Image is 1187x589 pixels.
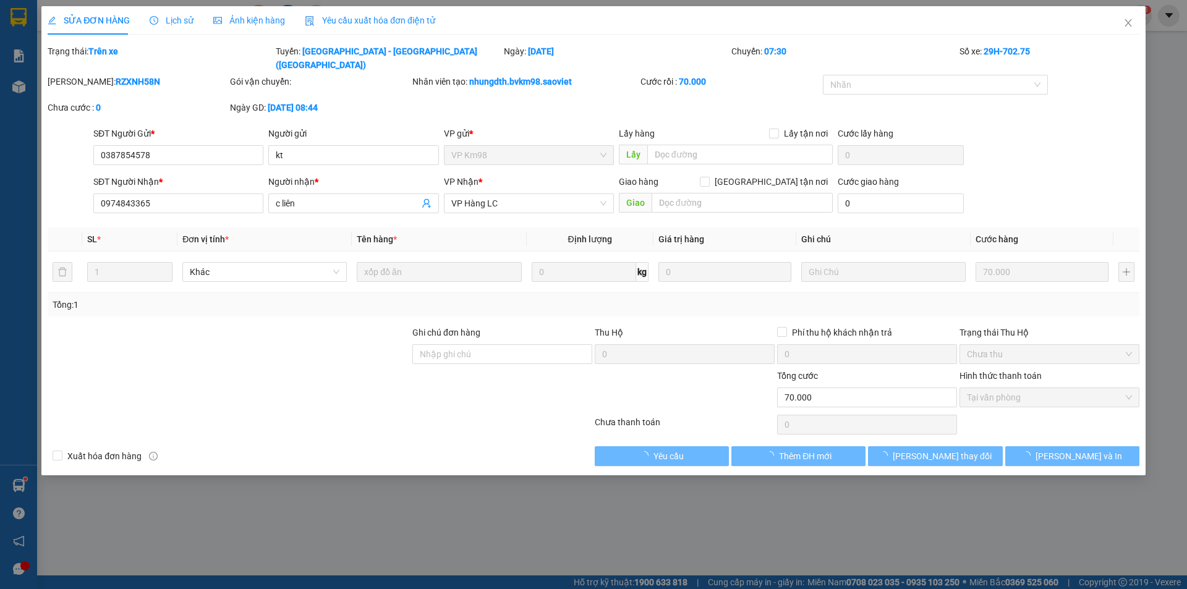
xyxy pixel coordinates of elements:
[150,16,158,25] span: clock-circle
[593,415,776,437] div: Chưa thanh toán
[967,388,1132,407] span: Tại văn phòng
[647,145,833,164] input: Dọc đường
[274,44,503,72] div: Tuyến:
[619,177,658,187] span: Giao hàng
[640,451,653,460] span: loading
[412,75,638,88] div: Nhân viên tạo:
[182,234,229,244] span: Đơn vị tính
[46,44,274,72] div: Trạng thái:
[1022,451,1036,460] span: loading
[149,452,158,460] span: info-circle
[959,326,1139,339] div: Trạng thái Thu Hộ
[451,146,606,164] span: VP Km98
[48,75,228,88] div: [PERSON_NAME]:
[619,129,655,138] span: Lấy hàng
[619,145,647,164] span: Lấy
[48,15,130,25] span: SỬA ĐƠN HÀNG
[444,177,479,187] span: VP Nhận
[640,75,820,88] div: Cước rồi :
[710,175,833,189] span: [GEOGRAPHIC_DATA] tận nơi
[1118,262,1134,282] button: plus
[53,262,72,282] button: delete
[838,177,899,187] label: Cước giao hàng
[230,101,410,114] div: Ngày GD:
[893,449,992,463] span: [PERSON_NAME] thay đổi
[528,46,554,56] b: [DATE]
[357,262,521,282] input: VD: Bàn, Ghế
[88,46,118,56] b: Trên xe
[652,193,833,213] input: Dọc đường
[958,44,1141,72] div: Số xe:
[93,175,263,189] div: SĐT Người Nhận
[777,371,818,381] span: Tổng cước
[636,262,649,282] span: kg
[765,451,779,460] span: loading
[731,446,866,466] button: Thêm ĐH mới
[268,127,438,140] div: Người gửi
[62,449,147,463] span: Xuất hóa đơn hàng
[276,46,477,70] b: [GEOGRAPHIC_DATA] - [GEOGRAPHIC_DATA] ([GEOGRAPHIC_DATA])
[653,449,684,463] span: Yêu cầu
[116,77,160,87] b: RZXNH58N
[764,46,786,56] b: 07:30
[838,129,893,138] label: Cước lấy hàng
[779,127,833,140] span: Lấy tận nơi
[959,371,1042,381] label: Hình thức thanh toán
[96,103,101,112] b: 0
[444,127,614,140] div: VP gửi
[730,44,958,72] div: Chuyến:
[976,234,1018,244] span: Cước hàng
[357,234,397,244] span: Tên hàng
[190,263,339,281] span: Khác
[1123,18,1133,28] span: close
[568,234,612,244] span: Định lượng
[868,446,1002,466] button: [PERSON_NAME] thay đổi
[469,77,572,87] b: nhungdth.bvkm98.saoviet
[412,328,480,337] label: Ghi chú đơn hàng
[422,198,432,208] span: user-add
[984,46,1030,56] b: 29H-702.75
[879,451,893,460] span: loading
[93,127,263,140] div: SĐT Người Gửi
[150,15,194,25] span: Lịch sử
[213,16,222,25] span: picture
[213,15,285,25] span: Ảnh kiện hàng
[787,326,897,339] span: Phí thu hộ khách nhận trả
[779,449,832,463] span: Thêm ĐH mới
[305,15,435,25] span: Yêu cầu xuất hóa đơn điện tử
[53,298,458,311] div: Tổng: 1
[658,262,791,282] input: 0
[1005,446,1139,466] button: [PERSON_NAME] và In
[451,194,606,213] span: VP Hàng LC
[1036,449,1122,463] span: [PERSON_NAME] và In
[796,227,971,252] th: Ghi chú
[595,328,623,337] span: Thu Hộ
[679,77,706,87] b: 70.000
[48,16,56,25] span: edit
[412,344,592,364] input: Ghi chú đơn hàng
[838,193,964,213] input: Cước giao hàng
[268,103,318,112] b: [DATE] 08:44
[503,44,731,72] div: Ngày:
[838,145,964,165] input: Cước lấy hàng
[658,234,704,244] span: Giá trị hàng
[230,75,410,88] div: Gói vận chuyển:
[268,175,438,189] div: Người nhận
[595,446,729,466] button: Yêu cầu
[48,101,228,114] div: Chưa cước :
[1111,6,1146,41] button: Close
[967,345,1132,363] span: Chưa thu
[619,193,652,213] span: Giao
[87,234,97,244] span: SL
[801,262,966,282] input: Ghi Chú
[976,262,1108,282] input: 0
[305,16,315,26] img: icon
